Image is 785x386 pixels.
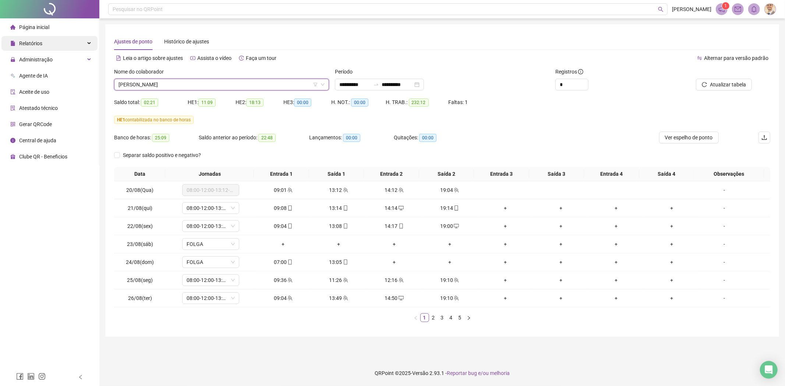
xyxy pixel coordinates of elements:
span: audit [10,89,15,94]
div: Saldo total: [114,98,188,107]
span: - [724,187,725,193]
span: team [287,296,293,301]
span: team [342,296,348,301]
div: 13:08 [314,222,364,230]
span: reload [702,82,707,87]
span: HENRIQUE ARAUJO DOS SANTOS [119,79,325,90]
span: solution [10,106,15,111]
span: team [453,187,459,193]
div: + [536,204,586,212]
span: down [231,206,235,210]
div: + [647,276,697,284]
span: contabilizada no banco de horas [114,116,194,124]
div: 19:14 [425,204,474,212]
span: Observações [697,170,761,178]
span: facebook [16,373,24,380]
span: 00:00 [351,99,368,107]
span: 20/08(Qua) [126,187,153,193]
div: + [369,258,419,266]
div: 14:50 [369,294,419,302]
div: Banco de horas: [114,133,199,142]
div: Open Intercom Messenger [760,361,778,379]
li: 5 [456,313,464,322]
span: upload [761,135,767,140]
span: 232:12 [409,99,429,107]
div: 14:17 [369,222,419,230]
span: Página inicial [19,24,49,30]
span: 22:48 [258,134,276,142]
span: mobile [342,224,348,229]
div: 09:08 [258,204,308,212]
span: [PERSON_NAME] [672,5,711,13]
span: home [10,25,15,30]
div: - [703,294,746,302]
button: right [464,313,473,322]
span: FOLGA [187,257,235,268]
div: 09:36 [258,276,308,284]
div: - [703,204,746,212]
th: Entrada 1 [254,167,309,181]
span: Assista o vídeo [197,55,231,61]
div: + [480,258,530,266]
span: mobile [287,260,293,265]
div: + [314,240,364,248]
span: 25:09 [152,134,169,142]
div: + [591,294,641,302]
span: 23/08(sáb) [127,241,153,247]
span: filter [313,82,318,87]
a: 2 [429,314,438,322]
span: Reportar bug e/ou melhoria [447,370,510,376]
div: Lançamentos: [309,133,394,142]
div: + [425,240,474,248]
span: Leia o artigo sobre ajustes [123,55,183,61]
div: + [591,240,641,248]
footer: QRPoint © 2025 - 2.93.1 - [99,360,785,386]
span: left [414,316,418,320]
a: 5 [456,314,464,322]
span: bell [751,6,757,12]
span: down [231,242,235,246]
label: Nome do colaborador [114,68,169,76]
a: 1 [421,314,429,322]
span: Clube QR - Beneficios [19,154,67,160]
div: + [480,240,530,248]
div: H. TRAB.: [386,98,449,107]
div: + [591,204,641,212]
span: 24/08(dom) [126,259,154,265]
div: 19:00 [425,222,474,230]
div: Saldo anterior ao período: [199,133,309,142]
span: 11:09 [198,99,216,107]
div: 13:05 [314,258,364,266]
li: 2 [429,313,438,322]
span: info-circle [578,69,583,74]
div: - [703,222,746,230]
span: Relatórios [19,40,42,46]
span: HE 1 [117,117,125,122]
span: mail [735,6,741,12]
div: + [480,276,530,284]
li: Próxima página [464,313,473,322]
label: Período [335,68,357,76]
th: Data [114,167,165,181]
div: - [703,258,746,266]
span: team [453,296,459,301]
span: 00:00 [343,134,360,142]
span: instagram [38,373,46,380]
th: Saída 2 [419,167,474,181]
div: + [258,240,308,248]
span: youtube [190,56,195,61]
li: 3 [438,313,447,322]
span: 09:01 [274,187,287,193]
div: + [369,240,419,248]
span: 21/08(qui) [128,205,152,211]
li: 4 [447,313,456,322]
div: + [647,240,697,248]
span: 08:00-12:00-13:12-18:00 [187,221,235,232]
span: Aceite de uso [19,89,49,95]
span: team [342,187,348,193]
th: Jornadas [165,167,254,181]
div: + [536,294,586,302]
span: info-circle [10,138,15,143]
span: FOLGA [187,239,235,250]
span: 08:00-12:00-13:12-18:00 [187,203,235,214]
